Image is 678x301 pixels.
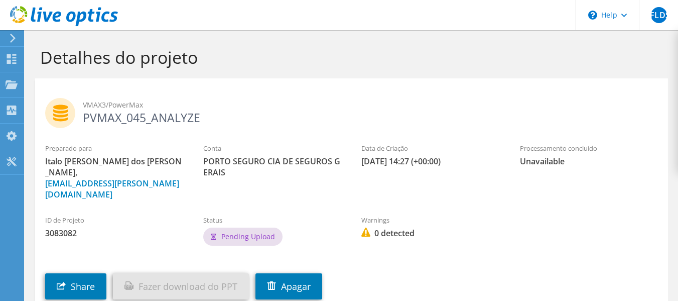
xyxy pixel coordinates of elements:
[40,47,658,68] h1: Detalhes do projeto
[361,143,499,153] label: Data de Criação
[520,143,658,153] label: Processamento concluído
[361,228,499,239] span: 0 detected
[83,99,658,111] span: VMAX3/PowerMax
[203,156,341,178] span: PORTO SEGURO CIA DE SEGUROS GERAIS
[113,273,249,299] a: Fazer download do PPT
[520,156,658,167] span: Unavailable
[221,232,275,241] span: Pending Upload
[203,215,341,225] label: Status
[45,273,106,299] a: Share
[45,215,183,225] label: ID de Projeto
[45,178,179,200] a: [EMAIL_ADDRESS][PERSON_NAME][DOMAIN_NAME]
[45,143,183,153] label: Preparado para
[361,156,499,167] span: [DATE] 14:27 (+00:00)
[203,143,341,153] label: Conta
[651,7,667,23] span: IFLDS
[361,215,499,225] label: Warnings
[45,156,183,200] span: Italo [PERSON_NAME] dos [PERSON_NAME],
[255,273,322,299] a: Apagar
[588,11,597,20] svg: \n
[45,228,183,239] span: 3083082
[45,98,658,123] h2: PVMAX_045_ANALYZE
